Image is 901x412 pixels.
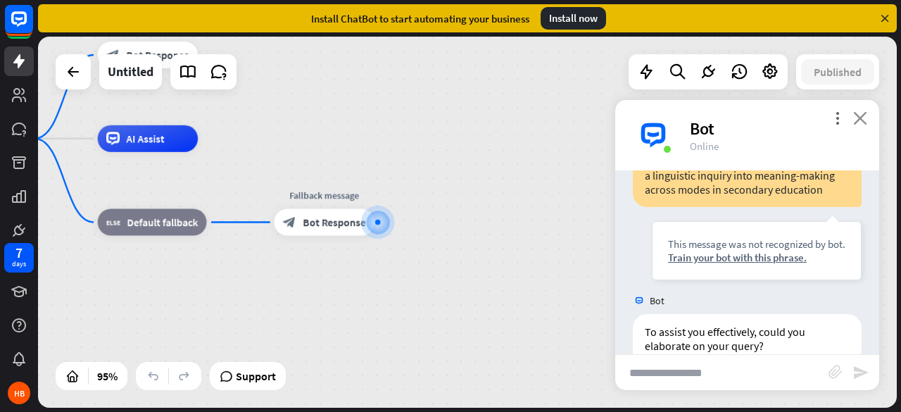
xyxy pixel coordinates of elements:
[668,251,845,264] div: Train your bot with this phrase.
[12,259,26,269] div: days
[690,139,862,153] div: Online
[690,118,862,139] div: Bot
[668,237,845,251] div: This message was not recognized by bot.
[828,365,843,379] i: block_attachment
[127,216,198,229] span: Default fallback
[11,6,53,48] button: Open LiveChat chat widget
[126,132,164,145] span: AI Assist
[106,49,120,62] i: block_bot_response
[633,314,862,363] div: To assist you effectively, could you elaborate on your query?
[303,216,365,229] span: Bot Response
[126,49,189,62] span: Bot Response
[108,54,153,89] div: Untitled
[264,189,384,202] div: Fallback message
[831,111,844,125] i: more_vert
[93,365,122,387] div: 95%
[801,59,874,85] button: Published
[853,111,867,125] i: close
[541,7,606,30] div: Install now
[15,246,23,259] div: 7
[311,12,529,25] div: Install ChatBot to start automating your business
[852,364,869,381] i: send
[650,294,664,307] span: Bot
[283,216,296,229] i: block_bot_response
[236,365,276,387] span: Support
[106,216,120,229] i: block_fallback
[4,243,34,273] a: 7 days
[8,382,30,404] div: HB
